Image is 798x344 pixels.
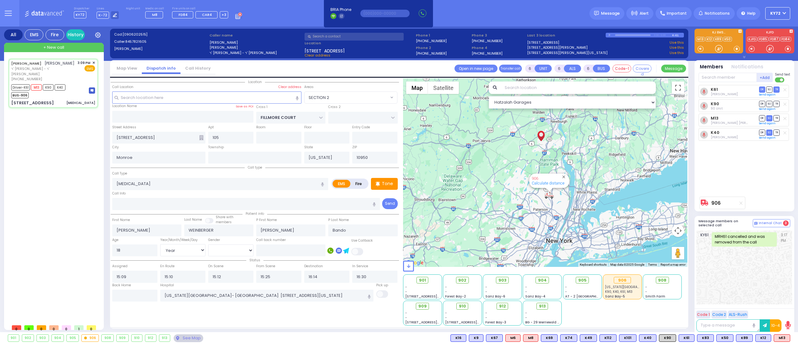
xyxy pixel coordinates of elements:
[112,191,126,196] label: Call Info
[711,87,718,92] a: K61
[256,238,286,243] label: Call back number
[405,285,407,289] span: -
[25,9,66,17] img: Logo
[619,334,637,342] div: K101
[736,334,753,342] div: BLS
[536,127,546,146] div: JOEL WEINBERGER
[711,106,723,111] span: 90 Unit
[759,107,776,111] a: Send again
[645,285,647,289] span: -
[527,40,559,45] a: [STREET_ADDRESS]
[773,101,780,107] span: TR
[565,285,567,289] span: -
[711,101,719,106] a: K90
[774,334,790,342] div: M13
[670,50,684,56] a: Use this
[527,50,608,56] a: [STREET_ADDRESS][PERSON_NAME][US_STATE]
[599,334,617,342] div: BLS
[746,31,794,35] label: KJFD
[304,85,314,90] label: Areas
[765,7,790,20] button: KY72
[485,294,505,299] span: Sanz Bay-6
[12,325,21,330] span: 0
[112,85,133,90] label: Call Location
[160,264,175,269] label: En Route
[11,100,54,106] div: [STREET_ADDRESS]
[532,181,565,185] a: Calculate distance
[525,311,527,315] span: -
[445,311,447,315] span: -
[672,247,684,259] button: Drag Pegman onto the map to open Street View
[711,135,738,140] span: Elozer Gruber
[711,116,719,120] a: M13
[757,73,773,82] button: +Add
[728,311,748,318] button: ALS-Rush
[525,289,527,294] span: -
[62,325,71,330] span: 0
[333,180,351,188] label: EMS
[216,220,232,224] span: members
[775,72,790,77] span: Send text
[125,39,147,44] span: 8457821605
[112,91,302,103] input: Search location here
[716,334,733,342] div: K50
[697,334,714,342] div: BLS
[74,325,84,330] span: 1
[459,303,466,309] span: 910
[37,335,49,342] div: 903
[8,335,19,342] div: 901
[419,277,426,283] span: 901
[31,84,42,91] span: M13
[705,11,730,16] span: Notifications
[236,104,253,109] label: Save as POI
[45,61,75,66] span: [PERSON_NAME]
[405,259,425,267] a: Open this area in Google Maps (opens a new window)
[766,115,772,121] span: SO
[773,86,780,92] span: TR
[485,315,487,320] span: -
[472,45,525,51] span: Phone 4
[305,92,389,103] span: SECTION 2
[485,289,487,294] span: -
[304,91,397,103] span: SECTION 2
[527,33,606,38] label: Last 3 location
[605,294,625,299] span: Sanz Bay-5
[406,81,428,94] button: Show street map
[209,50,303,56] label: ר' [PERSON_NAME] - ר' [PERSON_NAME]
[55,84,65,91] span: K40
[405,289,407,294] span: -
[278,85,301,90] label: Clear address
[11,84,30,91] span: Driver-K61
[74,7,89,11] label: Dispatcher
[49,325,59,330] span: 0
[472,38,502,43] label: [PHONE_NUMBER]
[256,125,266,130] label: Room
[152,12,157,17] span: M8
[661,65,686,72] button: Message
[780,37,791,42] a: FD84
[754,222,757,225] img: comment-alt.png
[770,11,781,16] span: KY72
[498,277,507,283] span: 903
[11,61,41,66] a: [PERSON_NAME]
[416,51,447,56] label: [PHONE_NUMBER]
[11,76,42,81] span: [PHONE_NUMBER]
[216,215,233,219] small: Share with
[667,11,687,16] span: Important
[783,220,789,226] span: 3
[416,45,469,51] span: Phone 2
[759,93,776,96] a: Send again
[695,31,743,35] label: KJ EMS...
[445,320,504,325] span: [STREET_ADDRESS][PERSON_NAME]
[539,303,546,309] span: 913
[766,130,772,135] span: SO
[132,335,142,342] div: 910
[759,101,765,107] span: DR
[112,283,131,288] label: Back Home
[766,101,772,107] span: SO
[445,294,466,299] span: Forest Bay-2
[679,334,695,342] div: BLS
[305,41,414,46] label: Location
[208,145,224,150] label: Township
[619,334,637,342] div: BLS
